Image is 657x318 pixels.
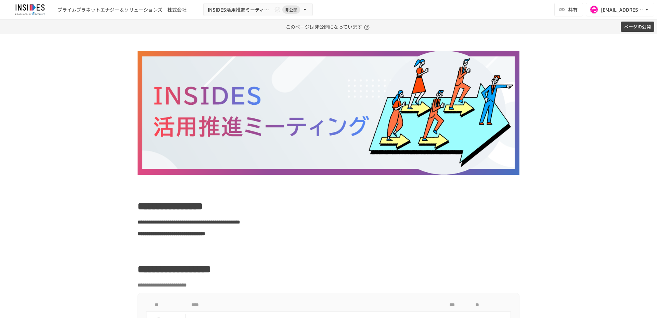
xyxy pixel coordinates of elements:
[57,6,186,13] div: プライムプラネットエナジー＆ソリューションズ 株式会社
[554,3,583,16] button: 共有
[621,22,654,32] button: ページの公開
[203,3,313,16] button: INSIDES活用推進ミーティング ～3回目～非公開
[586,3,654,16] button: [EMAIL_ADDRESS][DOMAIN_NAME]
[286,20,372,34] p: このページは非公開になっています
[8,4,52,15] img: JmGSPSkPjKwBq77AtHmwC7bJguQHJlCRQfAXtnx4WuV
[601,5,643,14] div: [EMAIL_ADDRESS][DOMAIN_NAME]
[282,6,300,13] span: 非公開
[568,6,578,13] span: 共有
[208,5,273,14] span: INSIDES活用推進ミーティング ～3回目～
[138,51,519,175] img: O5DqIo9zSHPn2EzYg8ZhOL68XrMhaihYNmSUcJ1XRkK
